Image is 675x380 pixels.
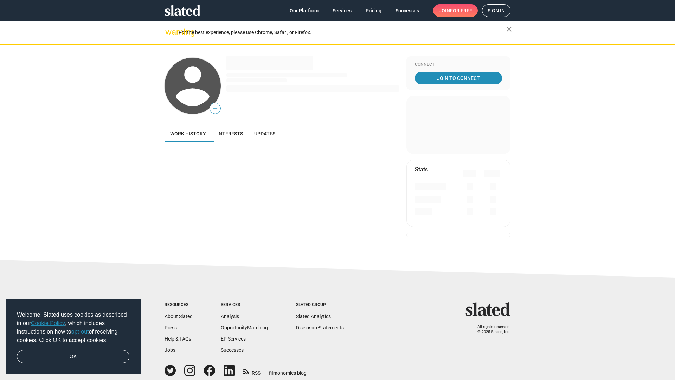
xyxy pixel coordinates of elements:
[269,364,307,376] a: filmonomics blog
[396,4,419,17] span: Successes
[165,28,174,36] mat-icon: warning
[433,4,478,17] a: Joinfor free
[212,125,249,142] a: Interests
[415,166,428,173] mat-card-title: Stats
[165,336,191,342] a: Help & FAQs
[296,313,331,319] a: Slated Analytics
[179,28,506,37] div: For the best experience, please use Chrome, Safari, or Firefox.
[296,325,344,330] a: DisclosureStatements
[296,302,344,308] div: Slated Group
[505,25,513,33] mat-icon: close
[450,4,472,17] span: for free
[31,320,65,326] a: Cookie Policy
[269,370,277,376] span: film
[170,131,206,137] span: Work history
[210,104,220,113] span: —
[221,347,244,353] a: Successes
[6,299,141,375] div: cookieconsent
[360,4,387,17] a: Pricing
[366,4,381,17] span: Pricing
[165,125,212,142] a: Work history
[165,302,193,308] div: Resources
[333,4,352,17] span: Services
[482,4,510,17] a: Sign in
[249,125,281,142] a: Updates
[165,313,193,319] a: About Slated
[488,5,505,17] span: Sign in
[416,72,501,84] span: Join To Connect
[221,336,246,342] a: EP Services
[17,350,129,363] a: dismiss cookie message
[71,329,89,335] a: opt-out
[284,4,324,17] a: Our Platform
[165,347,175,353] a: Jobs
[221,302,268,308] div: Services
[243,366,261,376] a: RSS
[415,62,502,68] div: Connect
[217,131,243,137] span: Interests
[221,325,268,330] a: OpportunityMatching
[470,324,510,335] p: All rights reserved. © 2025 Slated, Inc.
[390,4,425,17] a: Successes
[254,131,275,137] span: Updates
[290,4,319,17] span: Our Platform
[415,72,502,84] a: Join To Connect
[439,4,472,17] span: Join
[221,313,239,319] a: Analysis
[165,325,177,330] a: Press
[17,311,129,344] span: Welcome! Slated uses cookies as described in our , which includes instructions on how to of recei...
[327,4,357,17] a: Services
